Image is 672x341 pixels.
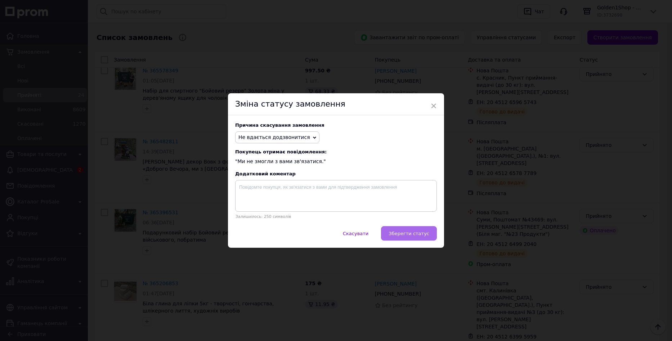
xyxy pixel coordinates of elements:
[235,171,437,176] div: Додатковий коментар
[238,134,310,140] span: Не вдається додзвонитися
[381,226,437,241] button: Зберегти статус
[335,226,376,241] button: Скасувати
[235,214,437,219] p: Залишилось: 250 символів
[430,100,437,112] span: ×
[389,231,429,236] span: Зберегти статус
[343,231,368,236] span: Скасувати
[235,149,437,154] span: Покупець отримає повідомлення:
[235,122,437,128] div: Причина скасування замовлення
[228,93,444,115] div: Зміна статусу замовлення
[235,149,437,165] div: "Ми не змогли з вами зв'язатися."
